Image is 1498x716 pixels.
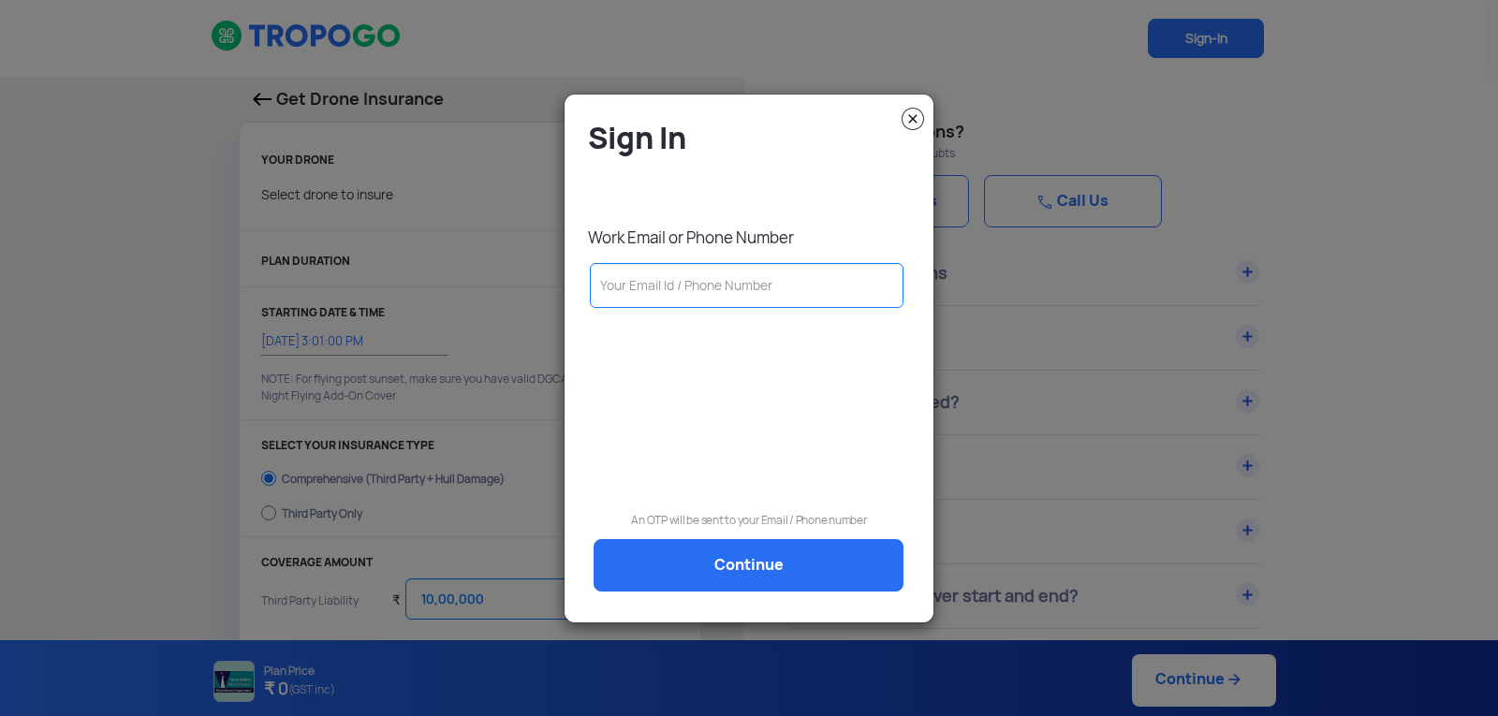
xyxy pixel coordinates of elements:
p: An OTP will be sent to your Email / Phone number [579,511,919,530]
p: Work Email or Phone Number [588,227,919,248]
input: Your Email Id / Phone Number [590,263,903,308]
img: close [902,108,924,130]
h4: Sign In [588,119,919,157]
a: Continue [594,539,903,592]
